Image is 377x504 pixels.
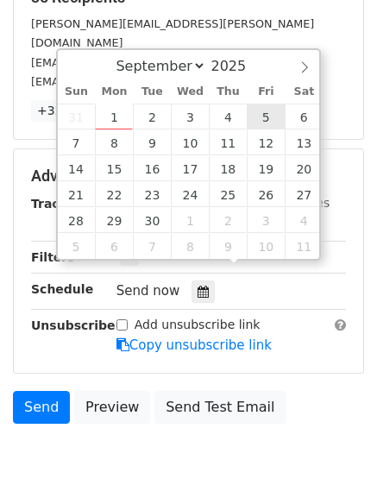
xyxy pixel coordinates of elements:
span: October 9, 2025 [209,233,247,259]
span: September 8, 2025 [95,129,133,155]
span: September 23, 2025 [133,181,171,207]
span: October 5, 2025 [58,233,96,259]
span: Mon [95,86,133,98]
span: September 2, 2025 [133,104,171,129]
span: August 31, 2025 [58,104,96,129]
span: September 19, 2025 [247,155,285,181]
span: September 10, 2025 [171,129,209,155]
span: Thu [209,86,247,98]
a: Send [13,391,70,424]
span: September 7, 2025 [58,129,96,155]
span: October 7, 2025 [133,233,171,259]
span: September 12, 2025 [247,129,285,155]
a: Send Test Email [154,391,286,424]
span: Tue [133,86,171,98]
span: October 3, 2025 [247,207,285,233]
label: Add unsubscribe link [135,316,261,334]
span: September 6, 2025 [285,104,323,129]
span: Sat [285,86,323,98]
span: September 14, 2025 [58,155,96,181]
input: Year [206,58,268,74]
span: September 20, 2025 [285,155,323,181]
strong: Unsubscribe [31,318,116,332]
span: September 16, 2025 [133,155,171,181]
span: Fri [247,86,285,98]
span: Sun [58,86,96,98]
span: September 9, 2025 [133,129,171,155]
a: Preview [74,391,150,424]
small: [PERSON_NAME][EMAIL_ADDRESS][PERSON_NAME][DOMAIN_NAME] [31,17,314,50]
span: September 3, 2025 [171,104,209,129]
span: September 21, 2025 [58,181,96,207]
span: September 28, 2025 [58,207,96,233]
span: October 1, 2025 [171,207,209,233]
span: Send now [116,283,180,299]
span: September 30, 2025 [133,207,171,233]
span: September 26, 2025 [247,181,285,207]
small: [EMAIL_ADDRESS][DOMAIN_NAME] [31,56,223,69]
span: September 13, 2025 [285,129,323,155]
iframe: Chat Widget [291,421,377,504]
strong: Tracking [31,197,89,211]
span: October 2, 2025 [209,207,247,233]
span: September 27, 2025 [285,181,323,207]
span: October 6, 2025 [95,233,133,259]
span: October 10, 2025 [247,233,285,259]
span: October 8, 2025 [171,233,209,259]
strong: Schedule [31,282,93,296]
span: September 22, 2025 [95,181,133,207]
span: September 29, 2025 [95,207,133,233]
span: September 24, 2025 [171,181,209,207]
span: September 15, 2025 [95,155,133,181]
h5: Advanced [31,167,346,186]
span: September 25, 2025 [209,181,247,207]
span: September 18, 2025 [209,155,247,181]
span: October 4, 2025 [285,207,323,233]
span: September 1, 2025 [95,104,133,129]
span: September 11, 2025 [209,129,247,155]
span: September 4, 2025 [209,104,247,129]
strong: Filters [31,250,75,264]
a: Copy unsubscribe link [116,337,272,353]
span: September 17, 2025 [171,155,209,181]
span: October 11, 2025 [285,233,323,259]
a: +32 more [31,100,104,122]
small: [EMAIL_ADDRESS][DOMAIN_NAME] [31,75,223,88]
span: Wed [171,86,209,98]
span: September 5, 2025 [247,104,285,129]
